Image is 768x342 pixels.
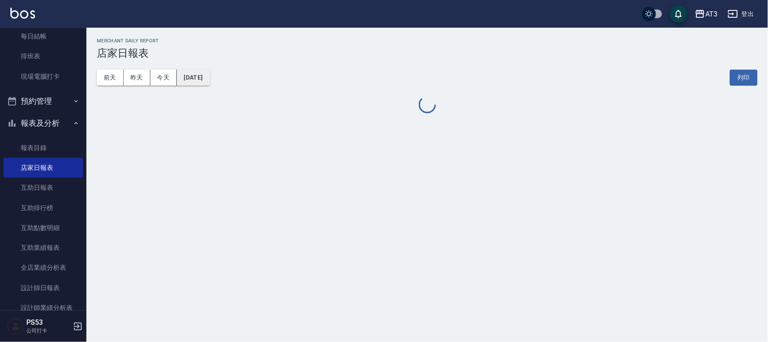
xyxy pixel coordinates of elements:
h5: PS53 [26,318,70,327]
button: AT3 [692,5,721,23]
a: 設計師日報表 [3,278,83,298]
button: 前天 [97,70,124,86]
h2: Merchant Daily Report [97,38,758,44]
a: 報表目錄 [3,138,83,158]
a: 每日結帳 [3,26,83,46]
a: 現場電腦打卡 [3,67,83,86]
button: 預約管理 [3,90,83,112]
a: 互助排行榜 [3,198,83,218]
button: 報表及分析 [3,112,83,134]
button: 昨天 [124,70,150,86]
a: 店家日報表 [3,158,83,178]
button: 今天 [150,70,177,86]
button: [DATE] [177,70,210,86]
a: 設計師業績分析表 [3,298,83,318]
button: 登出 [724,6,758,22]
button: 列印 [730,70,758,86]
a: 互助點數明細 [3,218,83,238]
button: save [670,5,687,22]
a: 互助業績報表 [3,238,83,258]
a: 排班表 [3,46,83,66]
a: 全店業績分析表 [3,258,83,278]
h3: 店家日報表 [97,47,758,59]
a: 互助日報表 [3,178,83,198]
img: Logo [10,8,35,19]
div: AT3 [705,9,717,19]
img: Person [7,318,24,335]
p: 公司打卡 [26,327,70,335]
